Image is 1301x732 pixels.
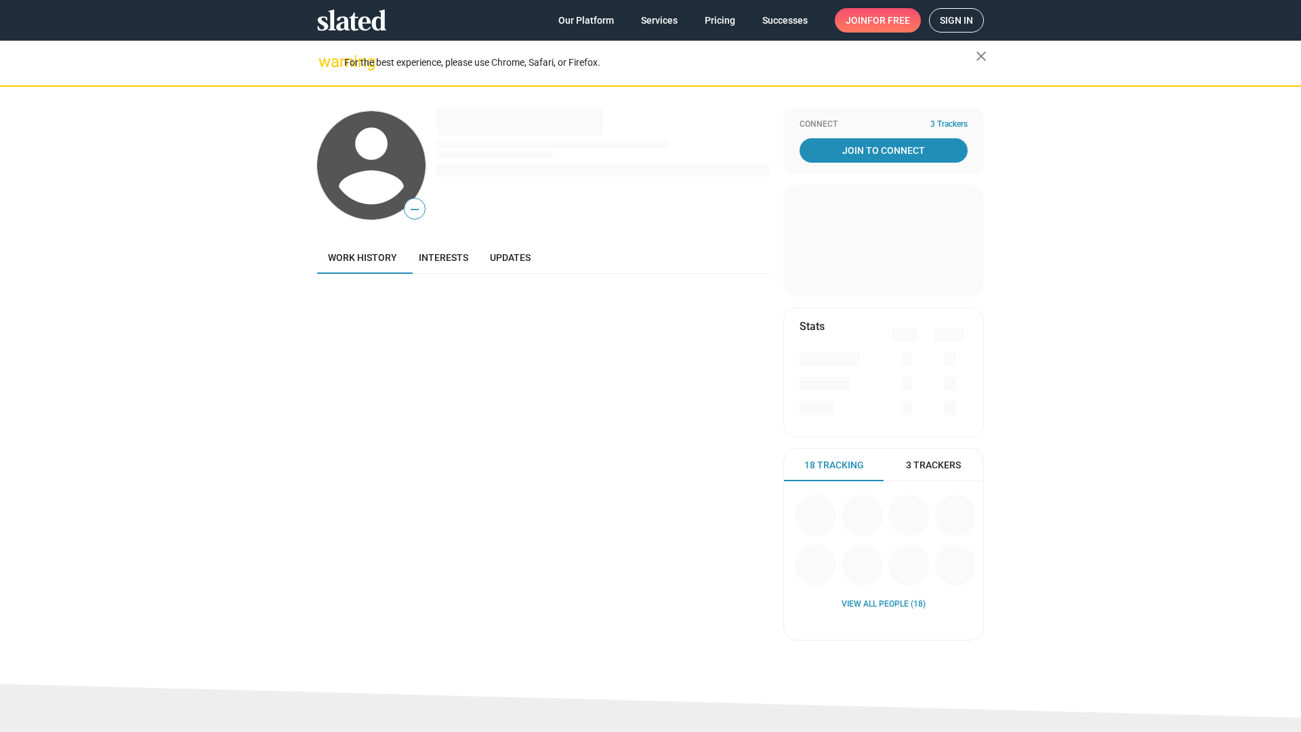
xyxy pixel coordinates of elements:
a: Interests [408,241,479,274]
a: Work history [317,241,408,274]
mat-icon: warning [318,54,335,70]
span: Sign in [940,9,973,32]
span: for free [867,8,910,33]
a: Sign in [929,8,984,33]
a: Join To Connect [800,138,968,163]
mat-icon: close [973,48,989,64]
span: — [405,201,425,218]
a: Updates [479,241,541,274]
span: Successes [762,8,808,33]
a: Joinfor free [835,8,921,33]
div: For the best experience, please use Chrome, Safari, or Firefox. [344,54,976,72]
div: Connect [800,119,968,130]
span: Join To Connect [802,138,965,163]
span: Join [846,8,910,33]
span: Pricing [705,8,735,33]
mat-card-title: Stats [800,319,825,333]
span: Interests [419,252,468,263]
span: Updates [490,252,531,263]
a: Our Platform [548,8,625,33]
a: Services [630,8,688,33]
span: Work history [328,252,397,263]
a: View all People (18) [842,599,926,610]
span: Our Platform [558,8,614,33]
a: Successes [751,8,819,33]
span: 3 Trackers [930,119,968,130]
span: 18 Tracking [804,459,864,472]
a: Pricing [694,8,746,33]
span: 3 Trackers [906,459,961,472]
span: Services [641,8,678,33]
